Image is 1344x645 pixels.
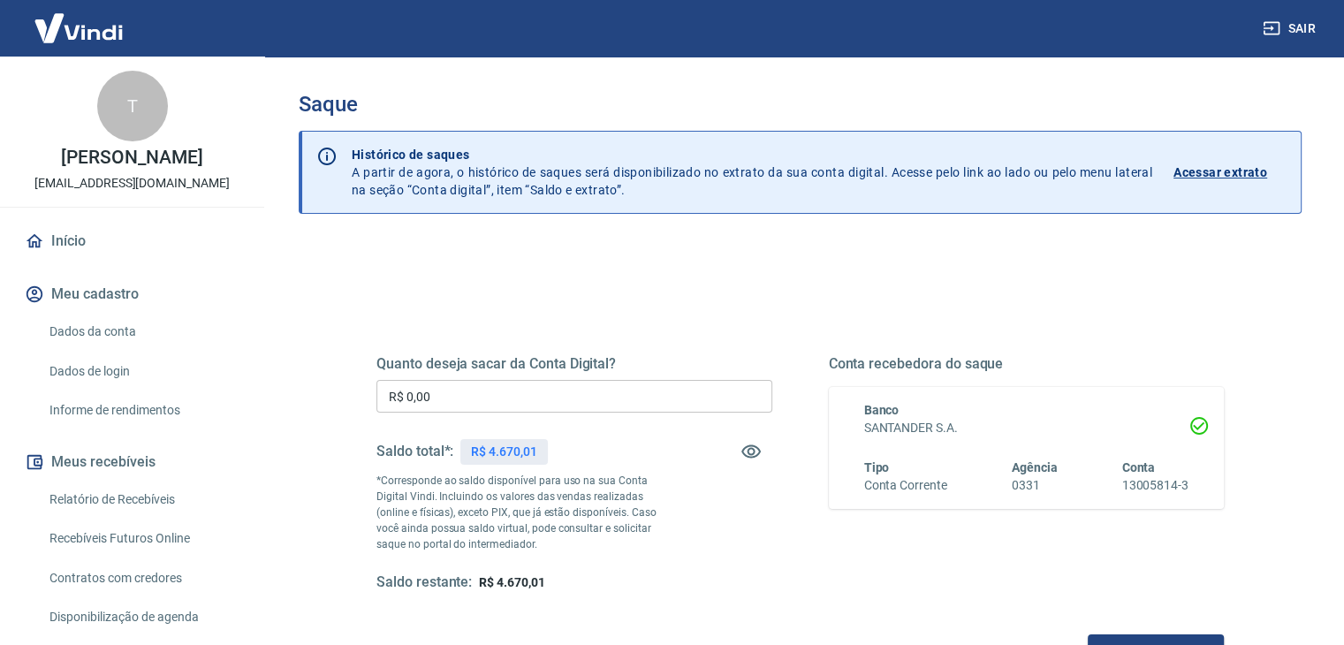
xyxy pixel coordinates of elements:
[1121,460,1155,474] span: Conta
[1259,12,1323,45] button: Sair
[471,443,536,461] p: R$ 4.670,01
[1012,460,1058,474] span: Agência
[1173,163,1267,181] p: Acessar extrato
[21,222,243,261] a: Início
[376,443,453,460] h5: Saldo total*:
[34,174,230,193] p: [EMAIL_ADDRESS][DOMAIN_NAME]
[61,148,202,167] p: [PERSON_NAME]
[42,482,243,518] a: Relatório de Recebíveis
[1173,146,1287,199] a: Acessar extrato
[42,353,243,390] a: Dados de login
[42,314,243,350] a: Dados da conta
[376,473,673,552] p: *Corresponde ao saldo disponível para uso na sua Conta Digital Vindi. Incluindo os valores das ve...
[42,599,243,635] a: Disponibilização de agenda
[864,460,890,474] span: Tipo
[352,146,1152,199] p: A partir de agora, o histórico de saques será disponibilizado no extrato da sua conta digital. Ac...
[376,573,472,592] h5: Saldo restante:
[21,443,243,482] button: Meus recebíveis
[21,1,136,55] img: Vindi
[42,560,243,596] a: Contratos com credores
[864,476,947,495] h6: Conta Corrente
[352,146,1152,163] p: Histórico de saques
[864,403,900,417] span: Banco
[97,71,168,141] div: T
[1012,476,1058,495] h6: 0331
[42,520,243,557] a: Recebíveis Futuros Online
[829,355,1225,373] h5: Conta recebedora do saque
[42,392,243,429] a: Informe de rendimentos
[479,575,544,589] span: R$ 4.670,01
[1121,476,1188,495] h6: 13005814-3
[299,92,1302,117] h3: Saque
[376,355,772,373] h5: Quanto deseja sacar da Conta Digital?
[864,419,1189,437] h6: SANTANDER S.A.
[21,275,243,314] button: Meu cadastro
